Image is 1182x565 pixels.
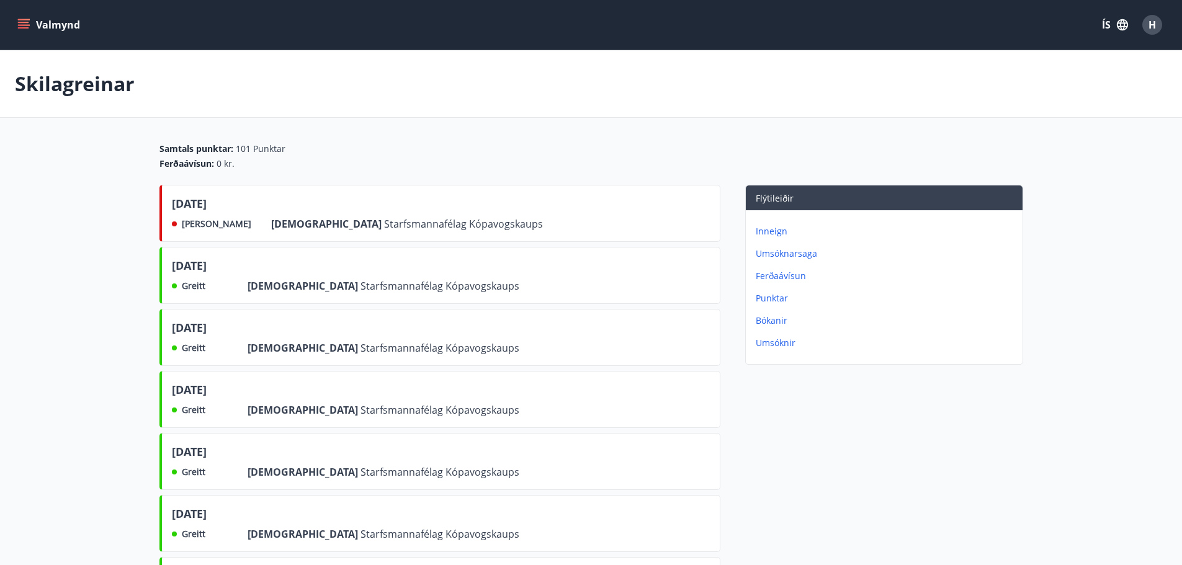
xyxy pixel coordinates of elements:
[360,403,519,417] span: Starfsmannafélag Kópavogskaups
[384,217,543,231] span: Starfsmannafélag Kópavogskaups
[360,279,519,293] span: Starfsmannafélag Kópavogskaups
[756,247,1018,260] p: Umsóknarsaga
[15,70,135,97] p: Skilagreinar
[248,465,360,479] span: [DEMOGRAPHIC_DATA]
[159,158,214,170] span: Ferðaávísun :
[248,403,360,417] span: [DEMOGRAPHIC_DATA]
[182,280,205,292] span: Greitt
[182,218,251,230] span: [PERSON_NAME]
[1137,10,1167,40] button: H
[159,143,233,155] span: Samtals punktar :
[756,270,1018,282] p: Ferðaávísun
[756,337,1018,349] p: Umsóknir
[756,192,794,204] span: Flýtileiðir
[756,314,1018,327] p: Bókanir
[360,465,519,479] span: Starfsmannafélag Kópavogskaups
[172,443,207,465] span: [DATE]
[172,319,207,340] span: [DATE]
[172,505,207,527] span: [DATE]
[172,381,207,403] span: [DATE]
[1095,14,1135,36] button: ÍS
[248,341,360,355] span: [DEMOGRAPHIC_DATA]
[756,225,1018,238] p: Inneign
[172,257,207,278] span: [DATE]
[756,292,1018,305] p: Punktar
[172,195,207,216] span: [DATE]
[182,528,205,540] span: Greitt
[236,143,285,155] span: 101 Punktar
[182,404,205,416] span: Greitt
[248,527,360,541] span: [DEMOGRAPHIC_DATA]
[271,217,384,231] span: [DEMOGRAPHIC_DATA]
[360,341,519,355] span: Starfsmannafélag Kópavogskaups
[360,527,519,541] span: Starfsmannafélag Kópavogskaups
[182,342,205,354] span: Greitt
[15,14,85,36] button: menu
[248,279,360,293] span: [DEMOGRAPHIC_DATA]
[182,466,205,478] span: Greitt
[1148,18,1156,32] span: H
[217,158,235,170] span: 0 kr.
